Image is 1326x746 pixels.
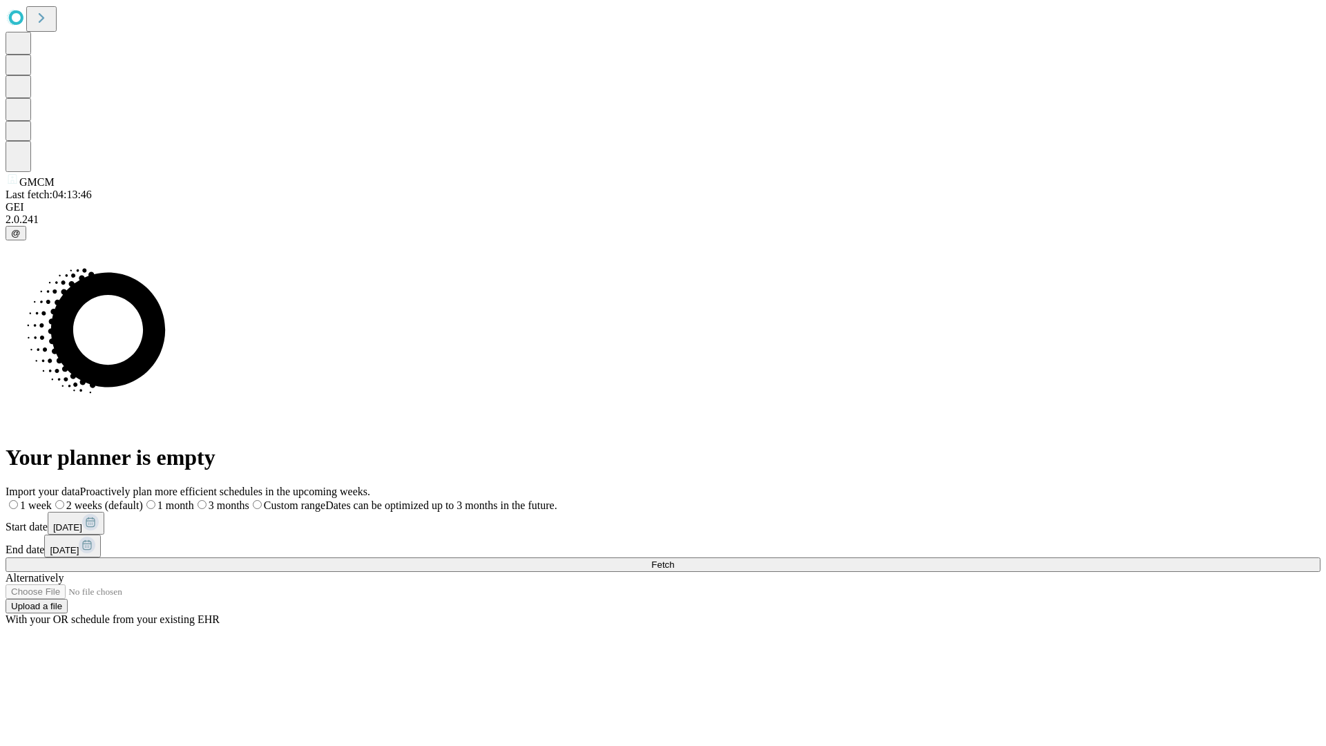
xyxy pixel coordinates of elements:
[6,512,1320,535] div: Start date
[6,572,64,584] span: Alternatively
[6,599,68,613] button: Upload a file
[6,445,1320,470] h1: Your planner is empty
[6,201,1320,213] div: GEI
[6,226,26,240] button: @
[80,486,370,497] span: Proactively plan more efficient schedules in the upcoming weeks.
[66,499,143,511] span: 2 weeks (default)
[6,486,80,497] span: Import your data
[198,500,206,509] input: 3 months
[325,499,557,511] span: Dates can be optimized up to 3 months in the future.
[6,189,92,200] span: Last fetch: 04:13:46
[209,499,249,511] span: 3 months
[6,613,220,625] span: With your OR schedule from your existing EHR
[6,213,1320,226] div: 2.0.241
[6,557,1320,572] button: Fetch
[264,499,325,511] span: Custom range
[253,500,262,509] input: Custom rangeDates can be optimized up to 3 months in the future.
[44,535,101,557] button: [DATE]
[19,176,55,188] span: GMCM
[11,228,21,238] span: @
[48,512,104,535] button: [DATE]
[6,535,1320,557] div: End date
[9,500,18,509] input: 1 week
[20,499,52,511] span: 1 week
[55,500,64,509] input: 2 weeks (default)
[157,499,194,511] span: 1 month
[53,522,82,533] span: [DATE]
[50,545,79,555] span: [DATE]
[651,559,674,570] span: Fetch
[146,500,155,509] input: 1 month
